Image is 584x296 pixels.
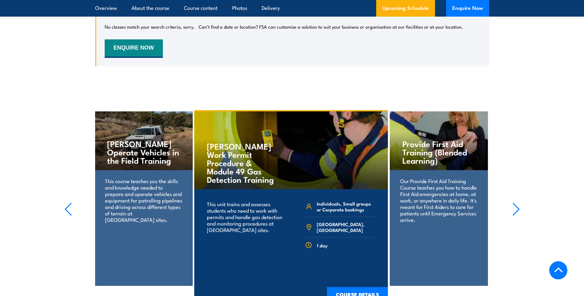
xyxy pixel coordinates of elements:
span: Individuals, Small groups or Corporate bookings [317,201,375,212]
h4: Provide First Aid Training (Blended Learning) [402,139,475,164]
p: This course teaches you the skills and knowledge needed to prepare and operate vehicles and equip... [105,178,182,223]
h4: [PERSON_NAME] Operate Vehicles in the Field Training [107,139,180,164]
p: Our Provide First Aid Training Course teaches you how to handle First Aid emergencies at home, at... [400,178,477,223]
p: No classes match your search criteria, sorry. [105,24,195,30]
span: [GEOGRAPHIC_DATA], [GEOGRAPHIC_DATA] [317,221,375,233]
span: 1 day [317,242,328,248]
p: Can’t find a date or location? FSA can customise a solution to suit your business or organisation... [199,24,463,30]
p: This unit trains and assesses students who need to work with permits and handle gas detection and... [207,201,283,233]
h4: [PERSON_NAME] Work Permit Procedure & Module 49 Gas Detection Training [207,142,279,183]
button: ENQUIRE NOW [105,39,163,58]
